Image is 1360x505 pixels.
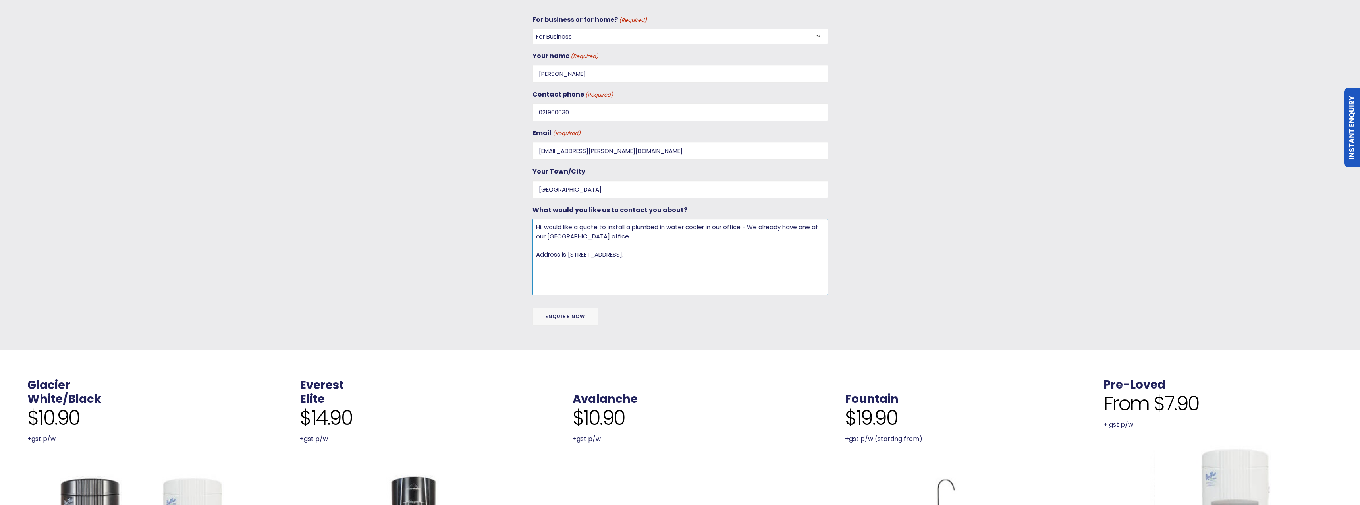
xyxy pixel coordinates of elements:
label: Your Town/City [532,166,585,177]
span: $10.90 [27,406,80,430]
a: Instant Enquiry [1344,88,1360,167]
p: +gst p/w [300,433,515,445]
p: +gst p/w [573,433,788,445]
span: (Required) [570,52,598,61]
label: Contact phone [532,89,613,100]
label: For business or for home? [532,14,647,25]
span: From $7.90 [1103,392,1199,416]
p: +gst p/w (starting from) [845,433,1060,445]
span: (Required) [585,91,613,100]
span: $10.90 [573,406,625,430]
a: White/Black [27,391,101,407]
span: $19.90 [845,406,897,430]
span: . [1103,363,1107,379]
label: Email [532,128,581,139]
a: Pre-Loved [1103,377,1165,393]
span: $14.90 [300,406,352,430]
label: Your name [532,50,598,62]
p: +gst p/w [27,433,243,445]
iframe: Chatbot [1308,453,1349,494]
a: Avalanche [573,391,638,407]
label: What would you like us to contact you about? [532,205,687,216]
input: Enquire Now [532,308,598,326]
span: . [845,377,848,393]
span: (Required) [618,16,647,25]
span: . [573,377,576,393]
a: Glacier [27,377,70,393]
p: + gst p/w [1103,419,1347,430]
span: (Required) [552,129,581,138]
a: Fountain [845,391,899,407]
a: Elite [300,391,325,407]
a: Everest [300,377,344,393]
